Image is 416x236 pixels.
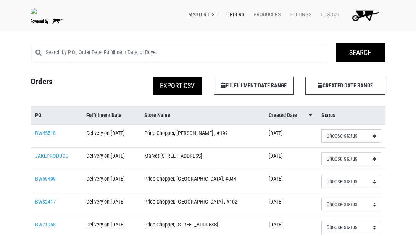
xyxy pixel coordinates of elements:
[140,170,264,193] td: Price Chopper, [GEOGRAPHIC_DATA], #044
[363,10,365,16] span: 0
[348,8,382,23] img: Cart
[336,43,385,62] input: Search
[140,148,264,170] td: Market [STREET_ADDRESS]
[264,124,317,148] td: [DATE]
[46,43,324,62] input: Search by P.O., Order Date, Fulfillment Date, or Buyer
[31,8,37,14] img: original-fc7597fdc6adbb9d0e2ae620e786d1a2.jpg
[25,77,116,92] h4: Orders
[305,77,385,95] span: CREATED DATE RANGE
[144,111,260,120] a: Store Name
[35,199,56,205] a: BW82417
[247,8,284,22] a: Producers
[264,148,317,170] td: [DATE]
[284,8,314,22] a: Settings
[220,8,247,22] a: Orders
[140,124,264,148] td: Price Chopper, [PERSON_NAME] , #199
[35,176,56,182] a: BW69499
[82,148,140,170] td: Delivery on [DATE]
[140,193,264,216] td: Price Chopper, [GEOGRAPHIC_DATA] , #102
[144,111,170,120] span: Store Name
[321,111,335,120] span: Status
[314,8,342,22] a: Logout
[321,111,381,120] a: Status
[35,222,56,228] a: BW71968
[269,111,312,120] a: Created Date
[264,170,317,193] td: [DATE]
[82,170,140,193] td: Delivery on [DATE]
[35,111,42,120] span: PO
[153,77,202,95] button: Export CSV
[269,111,297,120] span: Created Date
[35,111,77,120] a: PO
[82,193,140,216] td: Delivery on [DATE]
[82,124,140,148] td: Delivery on [DATE]
[35,153,68,159] a: JAKEPRODUCE
[86,111,121,120] span: Fulfillment Date
[182,8,220,22] a: Master List
[342,8,385,23] a: 0
[35,130,56,136] a: BW45518
[214,77,294,95] span: FULFILLMENT DATE RANGE
[31,19,62,24] img: Powered by Big Wheelbarrow
[264,193,317,216] td: [DATE]
[86,111,135,120] a: Fulfillment Date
